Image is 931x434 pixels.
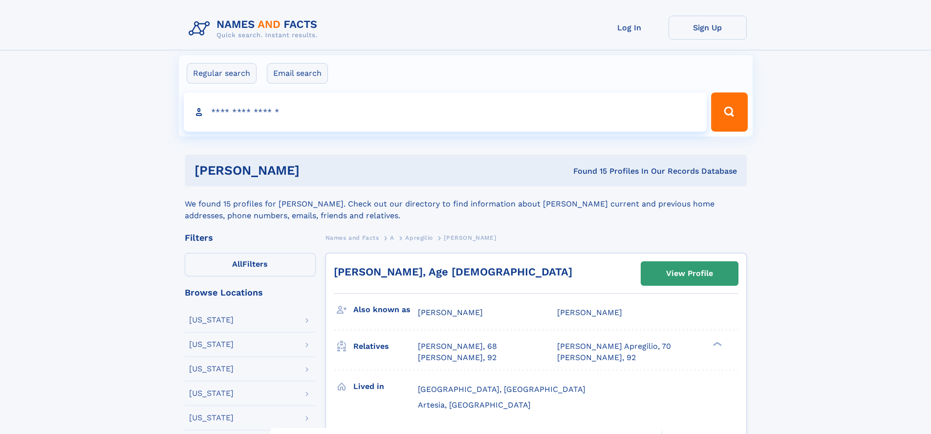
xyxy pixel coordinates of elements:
[189,316,234,324] div: [US_STATE]
[590,16,669,40] a: Log In
[711,92,747,132] button: Search Button
[557,352,636,363] a: [PERSON_NAME], 92
[232,259,242,269] span: All
[185,253,316,276] label: Filters
[267,63,328,84] label: Email search
[418,352,497,363] a: [PERSON_NAME], 92
[325,231,379,244] a: Names and Facts
[353,301,418,318] h3: Also known as
[444,234,496,241] span: [PERSON_NAME]
[185,233,316,242] div: Filters
[666,262,713,285] div: View Profile
[353,338,418,355] h3: Relatives
[405,231,433,244] a: Apregilio
[557,308,622,317] span: [PERSON_NAME]
[189,414,234,422] div: [US_STATE]
[187,63,257,84] label: Regular search
[185,16,325,42] img: Logo Names and Facts
[418,341,497,352] a: [PERSON_NAME], 68
[418,400,531,410] span: Artesia, [GEOGRAPHIC_DATA]
[418,308,483,317] span: [PERSON_NAME]
[185,186,747,222] div: We found 15 profiles for [PERSON_NAME]. Check out our directory to find information about [PERSON...
[405,234,433,241] span: Apregilio
[390,234,394,241] span: A
[557,341,671,352] a: [PERSON_NAME] Apregilio, 70
[185,288,316,297] div: Browse Locations
[418,385,585,394] span: [GEOGRAPHIC_DATA], [GEOGRAPHIC_DATA]
[353,378,418,395] h3: Lived in
[641,262,738,285] a: View Profile
[189,389,234,397] div: [US_STATE]
[189,341,234,348] div: [US_STATE]
[669,16,747,40] a: Sign Up
[195,164,436,177] h1: [PERSON_NAME]
[390,231,394,244] a: A
[189,365,234,373] div: [US_STATE]
[334,266,572,278] a: [PERSON_NAME], Age [DEMOGRAPHIC_DATA]
[436,166,737,177] div: Found 15 Profiles In Our Records Database
[711,341,722,347] div: ❯
[184,92,707,132] input: search input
